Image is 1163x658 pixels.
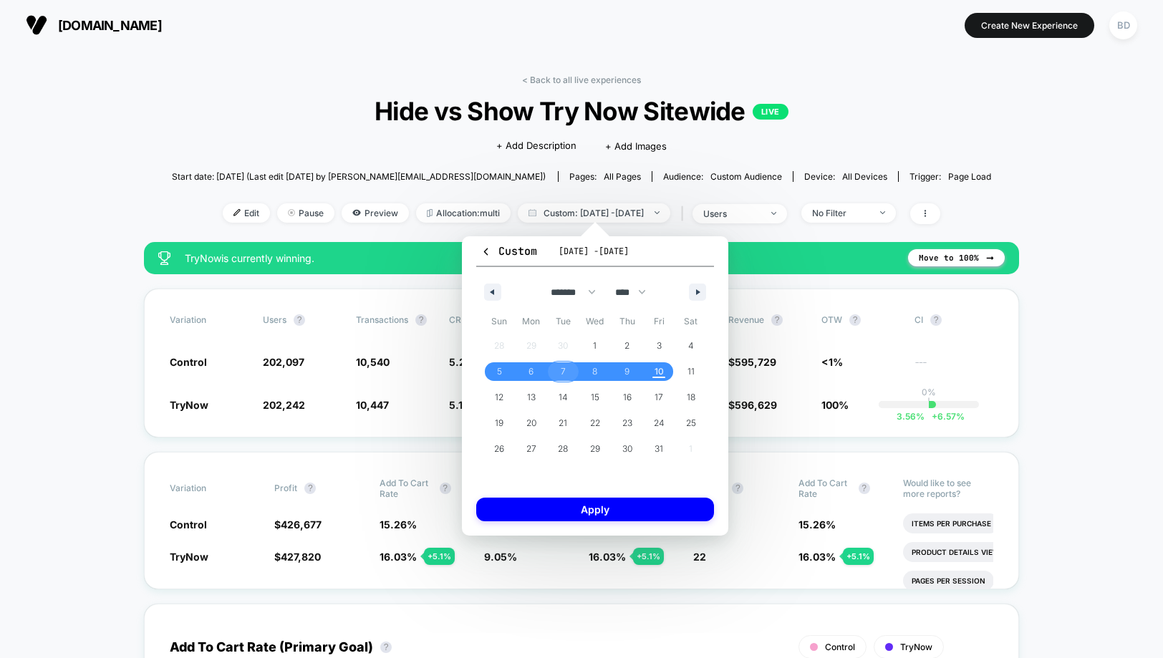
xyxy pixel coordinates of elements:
[655,436,663,462] span: 31
[624,333,629,359] span: 2
[380,478,433,499] span: Add To Cart Rate
[925,411,965,422] span: 6.57 %
[798,551,836,563] span: 16.03 %
[655,211,660,214] img: end
[263,399,305,411] span: 202,242
[277,203,334,223] span: Pause
[483,410,516,436] button: 19
[693,551,706,563] span: 22
[793,171,898,182] span: Device:
[526,410,536,436] span: 20
[529,359,534,384] span: 6
[611,384,643,410] button: 16
[798,478,851,499] span: Add To Cart Rate
[675,410,707,436] button: 25
[686,410,696,436] span: 25
[274,551,321,563] span: $
[825,642,855,652] span: Control
[281,518,322,531] span: 426,677
[604,171,641,182] span: all pages
[294,314,305,326] button: ?
[415,314,427,326] button: ?
[611,333,643,359] button: 2
[675,384,707,410] button: 18
[427,209,433,217] img: rebalance
[590,410,600,436] span: 22
[516,410,548,436] button: 20
[223,203,270,223] span: Edit
[623,384,632,410] span: 16
[735,356,776,368] span: 595,729
[558,436,568,462] span: 28
[288,209,295,216] img: end
[476,498,714,521] button: Apply
[579,410,612,436] button: 22
[643,333,675,359] button: 3
[518,203,670,223] span: Custom: [DATE] - [DATE]
[633,548,664,565] div: + 5.1 %
[655,359,664,384] span: 10
[516,384,548,410] button: 13
[516,436,548,462] button: 27
[529,209,536,216] img: calendar
[821,356,843,368] span: <1%
[590,436,600,462] span: 29
[643,359,675,384] button: 10
[915,358,993,369] span: ---
[903,542,1034,562] li: Product Details Views Rate
[909,171,991,182] div: Trigger:
[880,211,885,214] img: end
[559,410,567,436] span: 21
[675,333,707,359] button: 4
[522,74,641,85] a: < Back to all live experiences
[547,310,579,333] span: Tue
[643,384,675,410] button: 17
[859,483,870,494] button: ?
[170,399,208,411] span: TryNow
[526,436,536,462] span: 27
[611,359,643,384] button: 9
[930,314,942,326] button: ?
[675,310,707,333] span: Sat
[170,518,207,531] span: Control
[516,310,548,333] span: Mon
[624,359,629,384] span: 9
[903,571,994,591] li: Pages Per Session
[579,436,612,462] button: 29
[26,14,47,36] img: Visually logo
[561,359,566,384] span: 7
[380,518,417,531] span: 15.26 %
[274,518,322,531] span: $
[812,208,869,218] div: No Filter
[821,399,849,411] span: 100%
[263,356,304,368] span: 202,097
[380,551,417,563] span: 16.03 %
[903,513,1000,533] li: Items Per Purchase
[263,314,286,325] span: users
[611,436,643,462] button: 30
[58,18,162,33] span: [DOMAIN_NAME]
[481,244,537,258] span: Custom
[643,436,675,462] button: 31
[728,399,777,411] span: $
[356,399,389,411] span: 10,447
[771,212,776,215] img: end
[172,171,546,182] span: Start date: [DATE] (Last edit [DATE] by [PERSON_NAME][EMAIL_ADDRESS][DOMAIN_NAME])
[922,387,936,397] p: 0%
[304,483,316,494] button: ?
[495,384,503,410] span: 12
[21,14,166,37] button: [DOMAIN_NAME]
[903,478,993,499] p: Would like to see more reports?
[356,314,408,325] span: Transactions
[494,436,504,462] span: 26
[170,356,207,368] span: Control
[483,310,516,333] span: Sun
[897,411,925,422] span: 3.56 %
[440,483,451,494] button: ?
[547,436,579,462] button: 28
[843,548,874,565] div: + 5.1 %
[592,359,597,384] span: 8
[497,359,502,384] span: 5
[380,642,392,653] button: ?
[849,314,861,326] button: ?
